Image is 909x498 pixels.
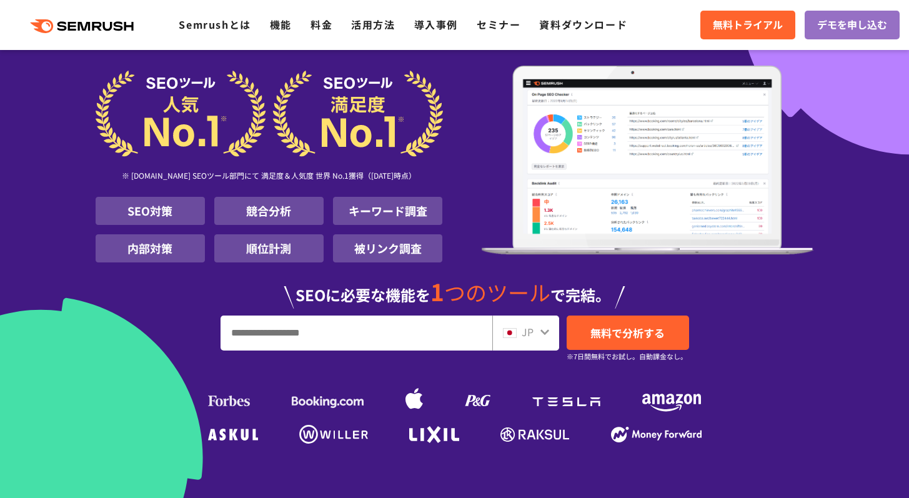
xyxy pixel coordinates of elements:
li: 順位計測 [214,234,324,262]
li: 被リンク調査 [333,234,442,262]
li: 競合分析 [214,197,324,225]
a: 無料トライアル [700,11,795,39]
span: 1 [430,274,444,308]
a: Semrushとは [179,17,251,32]
a: 資料ダウンロード [539,17,627,32]
small: ※7日間無料でお試し。自動課金なし。 [567,351,687,362]
span: JP [522,324,534,339]
span: で完結。 [550,284,610,306]
div: ※ [DOMAIN_NAME] SEOツール部門にて 満足度＆人気度 世界 No.1獲得（[DATE]時点） [96,157,443,197]
span: 無料で分析する [590,325,665,341]
a: 導入事例 [414,17,458,32]
span: つのツール [444,277,550,307]
span: 無料トライアル [713,17,783,33]
div: SEOに必要な機能を [96,267,814,309]
input: URL、キーワードを入力してください [221,316,492,350]
li: キーワード調査 [333,197,442,225]
a: セミナー [477,17,520,32]
a: 機能 [270,17,292,32]
a: 活用方法 [351,17,395,32]
a: デモを申し込む [805,11,900,39]
span: デモを申し込む [817,17,887,33]
a: 無料で分析する [567,316,689,350]
li: 内部対策 [96,234,205,262]
li: SEO対策 [96,197,205,225]
a: 料金 [310,17,332,32]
